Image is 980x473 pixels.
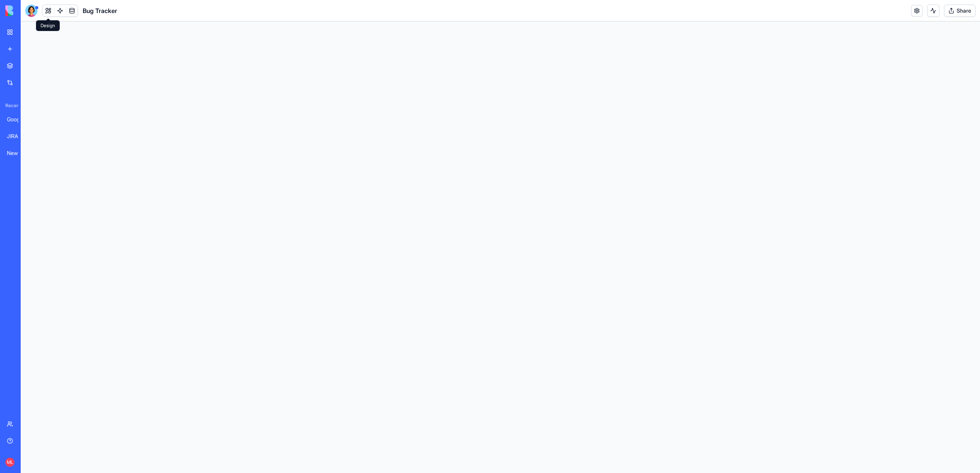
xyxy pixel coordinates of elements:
[5,5,53,16] img: logo
[2,129,33,144] a: JIRA Issue Description Generator
[36,20,60,31] div: Design
[2,103,18,109] span: Recent
[944,5,975,17] button: Share
[7,116,28,123] div: Google Drive Viewer
[7,149,28,157] div: New App
[2,112,33,127] a: Google Drive Viewer
[83,6,117,15] h1: Bug Tracker
[5,458,15,467] span: ML
[2,145,33,161] a: New App
[7,132,28,140] div: JIRA Issue Description Generator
